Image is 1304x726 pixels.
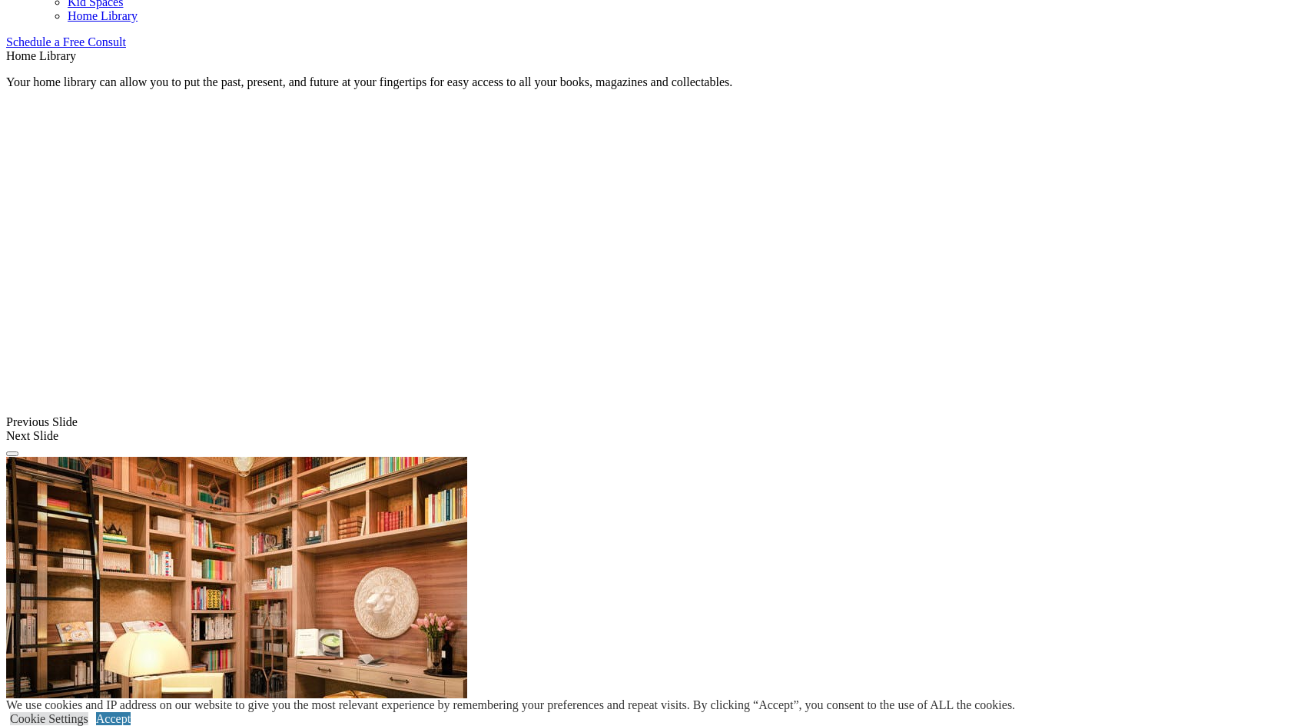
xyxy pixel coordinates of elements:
a: Accept [96,712,131,725]
a: Home Library [68,9,138,22]
p: Your home library can allow you to put the past, present, and future at your fingertips for easy ... [6,75,1298,89]
a: Cookie Settings [10,712,88,725]
div: Next Slide [6,429,1298,443]
div: Previous Slide [6,415,1298,429]
button: Click here to pause slide show [6,451,18,456]
a: Schedule a Free Consult (opens a dropdown menu) [6,35,126,48]
div: We use cookies and IP address on our website to give you the most relevant experience by remember... [6,698,1015,712]
span: Home Library [6,49,76,62]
